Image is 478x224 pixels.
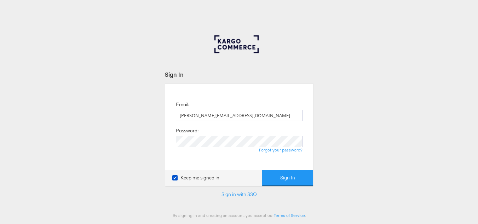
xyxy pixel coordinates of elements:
label: Password: [176,127,198,134]
button: Sign In [262,170,313,186]
a: Sign in with SSO [221,191,257,197]
label: Email: [176,101,189,108]
label: Keep me signed in [172,174,219,181]
a: Terms of Service [274,213,305,218]
div: Sign In [165,70,313,79]
input: Email [176,110,303,121]
a: Forgot your password? [259,147,303,153]
div: By signing in and creating an account, you accept our . [165,213,313,218]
